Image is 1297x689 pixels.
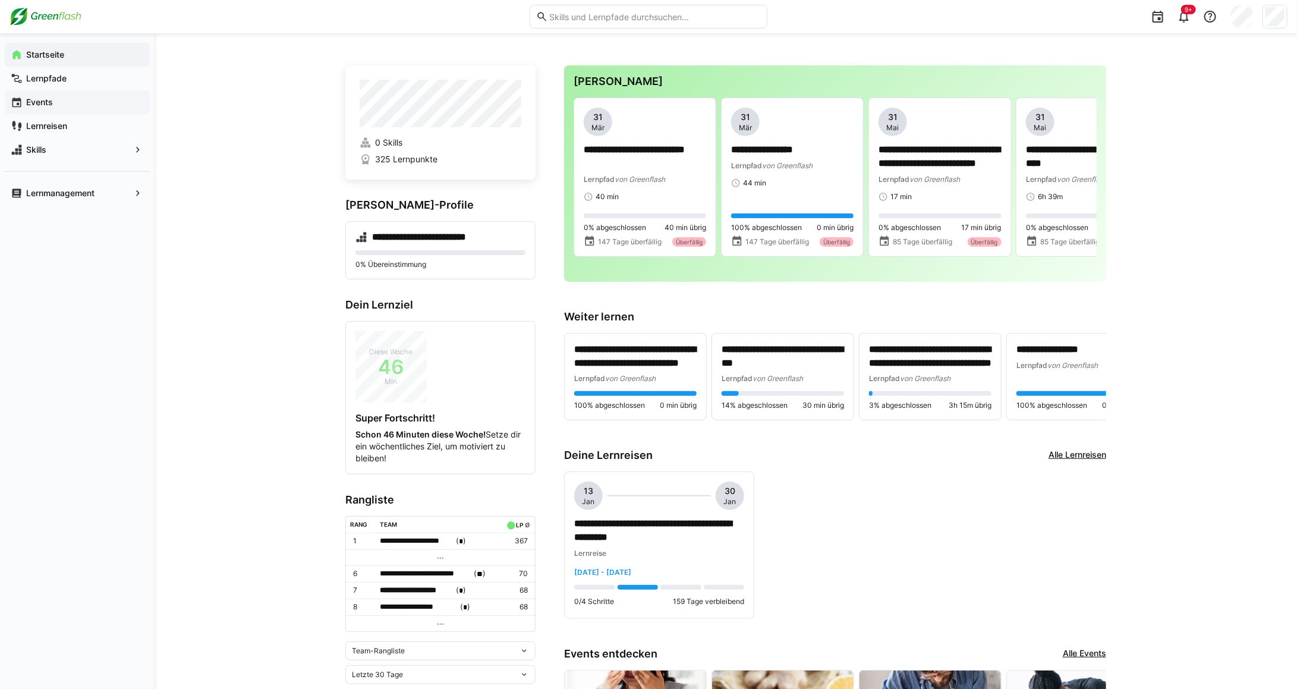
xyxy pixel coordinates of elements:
span: ( ) [474,568,486,580]
h3: Deine Lernreisen [564,449,653,462]
span: ( ) [461,601,471,614]
span: von Greenflash [909,175,960,184]
span: 100% abgeschlossen [574,401,645,410]
strong: Schon 46 Minuten diese Woche! [355,429,486,439]
h3: Rangliste [345,493,536,506]
span: 147 Tage überfällig [598,237,662,247]
h3: [PERSON_NAME] [574,75,1097,88]
span: 0 Skills [375,137,402,149]
span: Lernpfad [1016,361,1047,370]
p: 68 [504,602,528,612]
span: von Greenflash [1047,361,1098,370]
span: 31 [741,111,750,123]
span: 40 min übrig [665,223,706,232]
span: ( ) [456,584,466,597]
span: Mai [887,123,899,133]
span: Team-Rangliste [352,646,405,656]
span: 17 min übrig [962,223,1002,232]
div: Überfällig [968,237,1002,247]
div: Überfällig [820,237,854,247]
span: 3h 15m übrig [949,401,991,410]
span: 40 min [596,192,619,202]
p: 1 [353,536,371,546]
a: 0 Skills [360,137,521,149]
span: Letzte 30 Tage [352,670,403,679]
span: Lernpfad [722,374,753,383]
p: 6 [353,569,371,578]
span: Lernpfad [584,175,615,184]
span: 0 min übrig [660,401,697,410]
span: 13 [584,485,593,497]
span: 17 min [890,192,912,202]
span: 85 Tage überfällig [893,237,952,247]
span: von Greenflash [762,161,813,170]
span: 6h 39m [1038,192,1063,202]
h3: [PERSON_NAME]-Profile [345,199,536,212]
span: Lernpfad [574,374,605,383]
span: 31 [1035,111,1045,123]
span: 0% abgeschlossen [584,223,646,232]
span: Lernreise [574,549,606,558]
h3: Weiter lernen [564,310,1106,323]
span: Lernpfad [869,374,900,383]
div: Überfällig [672,237,706,247]
span: Mai [1034,123,1047,133]
span: 0 min übrig [1102,401,1139,410]
p: 159 Tage verbleibend [673,597,744,606]
span: 31 [593,111,603,123]
span: von Greenflash [1057,175,1107,184]
span: [DATE] - [DATE] [574,568,631,577]
span: 0 min übrig [817,223,854,232]
span: 147 Tage überfällig [745,237,809,247]
span: von Greenflash [900,374,950,383]
span: 325 Lernpunkte [375,153,437,165]
h3: Dein Lernziel [345,298,536,312]
input: Skills und Lernpfade durchsuchen… [548,11,761,22]
span: Jan [724,497,736,506]
p: 68 [504,586,528,595]
p: 8 [353,602,371,612]
a: ø [525,519,530,529]
span: Jan [583,497,595,506]
span: 0% abgeschlossen [879,223,941,232]
p: 0/4 Schritte [574,597,614,606]
span: 30 min übrig [802,401,844,410]
p: Setze dir ein wöchentliches Ziel, um motiviert zu bleiben! [355,429,525,464]
p: 367 [504,536,528,546]
span: von Greenflash [753,374,803,383]
span: 100% abgeschlossen [731,223,802,232]
span: 14% abgeschlossen [722,401,788,410]
span: Lernpfad [879,175,909,184]
span: Mär [739,123,752,133]
a: Alle Events [1063,647,1106,660]
span: Lernpfad [731,161,762,170]
span: 30 [725,485,735,497]
span: 85 Tage überfällig [1040,237,1100,247]
div: Team [380,521,398,528]
span: 0% abgeschlossen [1026,223,1088,232]
span: 9+ [1185,6,1192,13]
p: 70 [504,569,528,578]
p: 0% Übereinstimmung [355,260,525,269]
span: 100% abgeschlossen [1016,401,1087,410]
span: von Greenflash [615,175,665,184]
span: Lernpfad [1026,175,1057,184]
a: Alle Lernreisen [1049,449,1106,462]
h3: Events entdecken [564,647,657,660]
div: Rang [351,521,368,528]
span: 44 min [743,178,766,188]
span: Mär [591,123,605,133]
span: ( ) [456,535,466,548]
div: LP [516,521,523,528]
span: von Greenflash [605,374,656,383]
span: 31 [888,111,898,123]
h4: Super Fortschritt! [355,412,525,424]
p: 7 [353,586,371,595]
span: 3% abgeschlossen [869,401,931,410]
